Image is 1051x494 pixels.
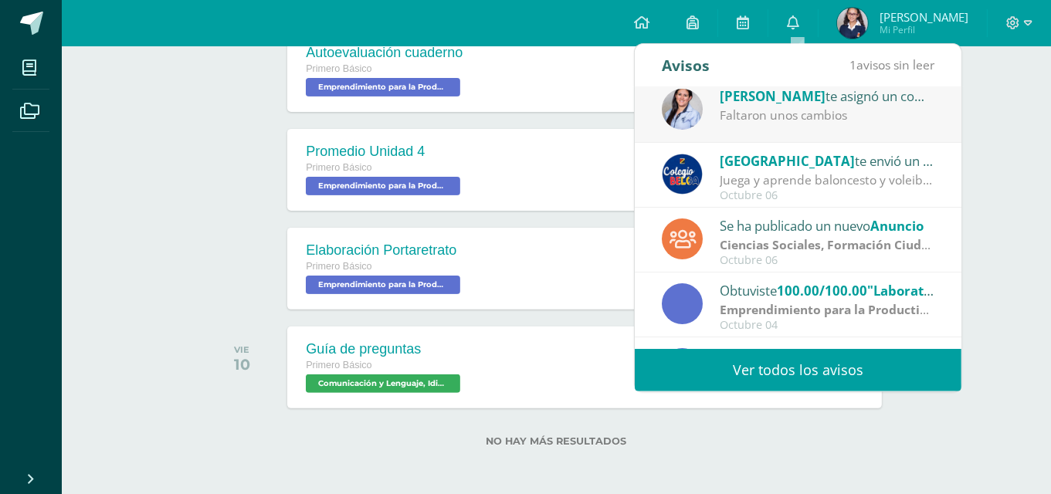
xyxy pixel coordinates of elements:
span: [PERSON_NAME] [720,87,826,105]
div: Se ha publicado un nuevo [720,215,934,235]
a: Ver todos los avisos [635,349,961,391]
span: [GEOGRAPHIC_DATA] [720,152,855,170]
div: Elaboración Portaretrato [306,242,464,259]
span: Mi Perfil [880,23,968,36]
div: te envió un aviso [720,151,934,171]
div: Faltaron unos cambios [720,107,934,124]
div: Promedio Unidad 4 [306,144,464,160]
span: Emprendimiento para la Productividad 'A' [306,177,460,195]
div: Autoevaluación cuaderno [306,45,464,61]
div: Octubre 06 [720,189,934,202]
span: Primero Básico [306,162,371,173]
div: | [PERSON_NAME] Tenes [720,236,934,254]
div: Octubre 04 [720,319,934,332]
img: aa878318b5e0e33103c298c3b86d4ee8.png [662,89,703,130]
div: Juega y aprende baloncesto y voleibol: ¡Participa en nuestro Curso de Vacaciones! Costo: Q300.00 ... [720,171,934,189]
span: "Presupuesto familiar" [867,347,1015,364]
span: 100.00/100.00 [777,347,867,364]
span: 100.00/100.00 [777,282,867,299]
span: Primero Básico [306,360,371,370]
div: Obtuviste en [720,345,934,365]
span: Primero Básico [306,63,371,74]
span: avisos sin leer [849,56,934,73]
div: Obtuviste en [720,280,934,300]
span: Anuncio [870,217,924,235]
img: dd25d38a0bfc172cd6e51b0a86eadcfc.png [837,8,868,39]
div: Avisos [662,44,710,86]
div: Guía de preguntas [306,341,464,357]
img: 919ad801bb7643f6f997765cf4083301.png [662,154,703,195]
span: Comunicación y Lenguaje, Idioma Español 'A' [306,374,460,393]
div: VIE [234,344,250,355]
span: "Laboratorio final" [867,282,988,299]
div: 10 [234,355,250,374]
strong: Emprendimiento para la Productividad [720,301,953,318]
span: [PERSON_NAME] [880,9,968,25]
div: | Examen [720,301,934,319]
span: Emprendimiento para la Productividad 'A' [306,78,460,96]
span: 1 [849,56,856,73]
label: No hay más resultados [207,435,906,447]
span: Primero Básico [306,261,371,272]
span: Emprendimiento para la Productividad 'A' [306,276,460,294]
div: te asignó un comentario en 'Experimentos cambios de estado de la materia' para 'Ciencias Naturales' [720,86,934,106]
div: Octubre 06 [720,254,934,267]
